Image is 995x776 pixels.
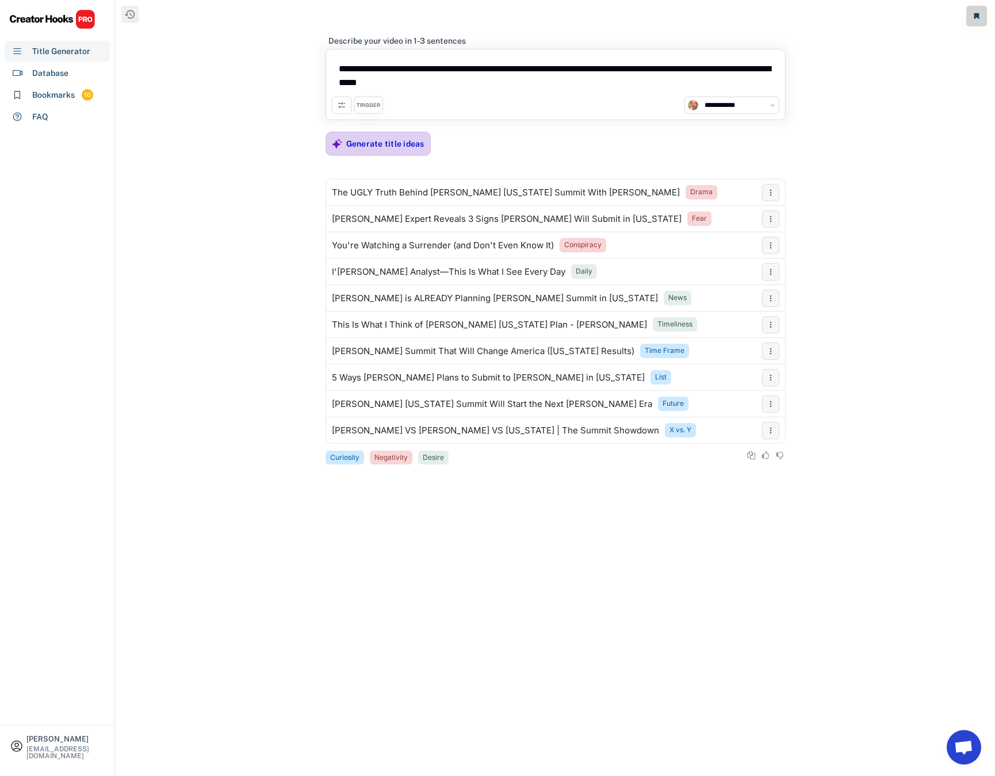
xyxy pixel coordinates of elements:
[655,372,667,382] div: List
[663,399,684,409] div: Future
[82,90,93,100] div: 16
[357,102,380,109] div: TRIGGER
[328,36,466,46] div: Describe your video in 1-3 sentences
[26,735,105,743] div: [PERSON_NAME]
[657,320,692,329] div: Timeliness
[330,453,359,463] div: Curiosity
[332,373,645,382] div: 5 Ways [PERSON_NAME] Plans to Submit to [PERSON_NAME] in [US_STATE]
[645,346,684,356] div: Time Frame
[668,293,687,303] div: News
[332,399,652,409] div: [PERSON_NAME] [US_STATE] Summit Will Start the Next [PERSON_NAME] Era
[692,214,707,224] div: Fear
[32,89,75,101] div: Bookmarks
[688,100,698,110] img: unnamed.jpg
[332,320,647,329] div: This Is What I Think of [PERSON_NAME] [US_STATE] Plan - [PERSON_NAME]
[690,187,713,197] div: Drama
[346,139,424,149] div: Generate title ideas
[669,425,691,435] div: X vs. Y
[9,9,95,29] img: CHPRO%20Logo.svg
[423,453,444,463] div: Desire
[332,214,682,224] div: [PERSON_NAME] Expert Reveals 3 Signs [PERSON_NAME] Will Submit in [US_STATE]
[332,241,554,250] div: You're Watching a Surrender (and Don't Even Know It)
[332,188,680,197] div: The UGLY Truth Behind [PERSON_NAME] [US_STATE] Summit With [PERSON_NAME]
[332,294,658,303] div: [PERSON_NAME] is ALREADY Planning [PERSON_NAME] Summit in [US_STATE]
[332,347,634,356] div: [PERSON_NAME] Summit That Will Change America ([US_STATE] Results)
[947,730,981,765] a: Open chat
[26,746,105,759] div: [EMAIL_ADDRESS][DOMAIN_NAME]
[332,267,565,276] div: I'[PERSON_NAME] Analyst—This Is What I See Every Day
[332,426,659,435] div: [PERSON_NAME] VS [PERSON_NAME] VS [US_STATE] | The Summit Showdown
[576,267,592,276] div: Daily
[32,67,68,79] div: Database
[32,111,48,123] div: FAQ
[374,453,408,463] div: Negativity
[32,45,90,57] div: Title Generator
[564,240,602,250] div: Conspiracy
